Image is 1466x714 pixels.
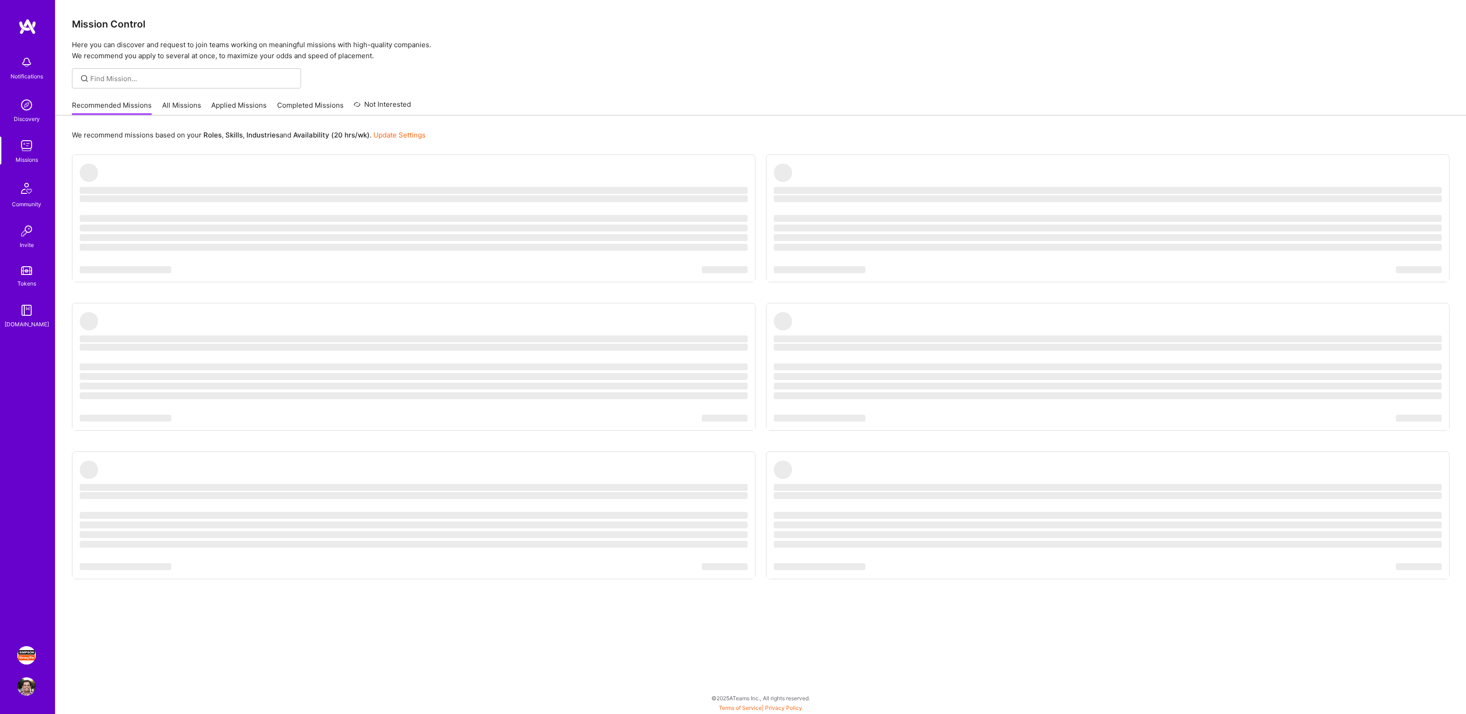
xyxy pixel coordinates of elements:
[55,687,1466,709] div: © 2025 ATeams Inc., All rights reserved.
[16,177,38,199] img: Community
[15,677,38,696] a: User Avatar
[211,100,267,115] a: Applied Missions
[90,74,294,83] input: Find Mission...
[17,96,36,114] img: discovery
[203,131,222,139] b: Roles
[373,131,426,139] a: Update Settings
[17,222,36,240] img: Invite
[11,71,43,81] div: Notifications
[72,39,1450,61] p: Here you can discover and request to join teams working on meaningful missions with high-quality ...
[17,646,36,665] img: Simpson Strong-Tie: Product Manager
[12,199,41,209] div: Community
[246,131,279,139] b: Industries
[17,137,36,155] img: teamwork
[17,279,36,288] div: Tokens
[719,704,762,711] a: Terms of Service
[20,240,34,250] div: Invite
[277,100,344,115] a: Completed Missions
[72,100,152,115] a: Recommended Missions
[17,677,36,696] img: User Avatar
[17,53,36,71] img: bell
[162,100,201,115] a: All Missions
[16,155,38,165] div: Missions
[14,114,40,124] div: Discovery
[15,646,38,665] a: Simpson Strong-Tie: Product Manager
[18,18,37,35] img: logo
[719,704,802,711] span: |
[5,319,49,329] div: [DOMAIN_NAME]
[21,266,32,275] img: tokens
[79,73,90,84] i: icon SearchGrey
[72,130,426,140] p: We recommend missions based on your , , and .
[293,131,370,139] b: Availability (20 hrs/wk)
[354,99,411,115] a: Not Interested
[765,704,802,711] a: Privacy Policy
[17,301,36,319] img: guide book
[225,131,243,139] b: Skills
[72,18,1450,30] h3: Mission Control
